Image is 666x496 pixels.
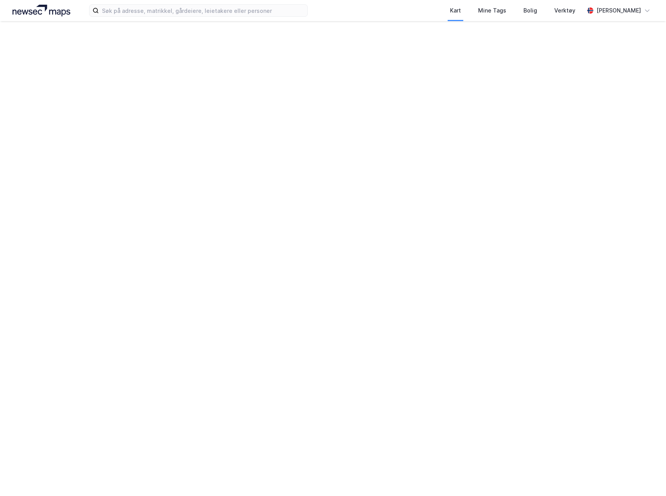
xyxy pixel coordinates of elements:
[523,6,537,15] div: Bolig
[12,5,70,16] img: logo.a4113a55bc3d86da70a041830d287a7e.svg
[554,6,575,15] div: Verktøy
[627,459,666,496] iframe: Chat Widget
[478,6,506,15] div: Mine Tags
[596,6,641,15] div: [PERSON_NAME]
[627,459,666,496] div: Kontrollprogram for chat
[99,5,307,16] input: Søk på adresse, matrikkel, gårdeiere, leietakere eller personer
[450,6,461,15] div: Kart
